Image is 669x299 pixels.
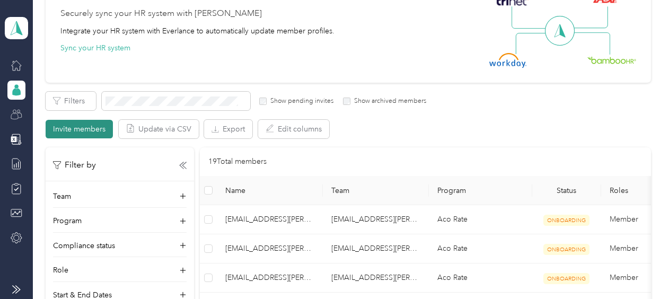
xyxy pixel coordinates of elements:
[323,176,429,205] th: Team
[60,7,262,20] div: Securely sync your HR system with [PERSON_NAME]
[46,92,96,110] button: Filters
[258,120,329,138] button: Edit columns
[225,272,314,284] span: [EMAIL_ADDRESS][PERSON_NAME][DOMAIN_NAME]
[532,205,601,234] td: ONBOARDING
[225,214,314,225] span: [EMAIL_ADDRESS][PERSON_NAME][DOMAIN_NAME]
[225,186,314,195] span: Name
[60,42,130,54] button: Sync your HR system
[208,156,267,168] p: 19 Total members
[532,176,601,205] th: Status
[267,96,333,106] label: Show pending invites
[204,120,252,138] button: Export
[53,191,71,202] p: Team
[515,32,552,54] img: Line Left Down
[543,244,589,255] span: ONBOARDING
[323,205,429,234] td: tfordyce@acosta.com
[543,273,589,284] span: ONBOARDING
[587,56,636,64] img: BambooHR
[217,263,323,293] td: pvalencia@acosta.com
[217,176,323,205] th: Name
[53,159,96,172] p: Filter by
[217,205,323,234] td: ddmoinguez2@acosta.com
[53,265,68,276] p: Role
[532,263,601,293] td: ONBOARDING
[60,25,334,37] div: Integrate your HR system with Everlance to automatically update member profiles.
[217,234,323,263] td: pvalencia2@acosta.com
[512,6,549,29] img: Line Left Up
[53,215,82,226] p: Program
[350,96,426,106] label: Show archived members
[119,120,199,138] button: Update via CSV
[46,120,113,138] button: Invite members
[429,205,532,234] td: Aco Rate
[571,6,608,29] img: Line Right Up
[225,243,314,254] span: [EMAIL_ADDRESS][PERSON_NAME][DOMAIN_NAME]
[429,234,532,263] td: Aco Rate
[53,240,115,251] p: Compliance status
[429,263,532,293] td: Aco Rate
[429,176,532,205] th: Program
[323,234,429,263] td: tfordyce@acosta.com
[489,53,526,68] img: Workday
[323,263,429,293] td: tfordyce@acosta.com
[532,234,601,263] td: ONBOARDING
[610,240,669,299] iframe: Everlance-gr Chat Button Frame
[543,215,589,226] span: ONBOARDING
[573,32,610,55] img: Line Right Down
